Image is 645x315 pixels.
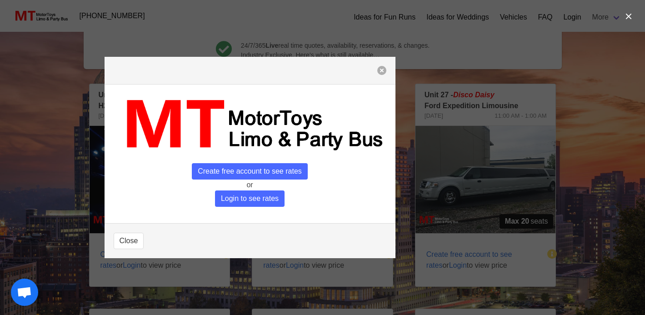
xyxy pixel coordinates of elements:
[120,235,138,246] span: Close
[114,233,144,249] button: Close
[11,279,38,306] div: Open chat
[114,180,386,190] p: or
[215,190,285,207] span: Login to see rates
[192,163,308,180] span: Create free account to see rates
[114,94,386,156] img: MT_logo_name.png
